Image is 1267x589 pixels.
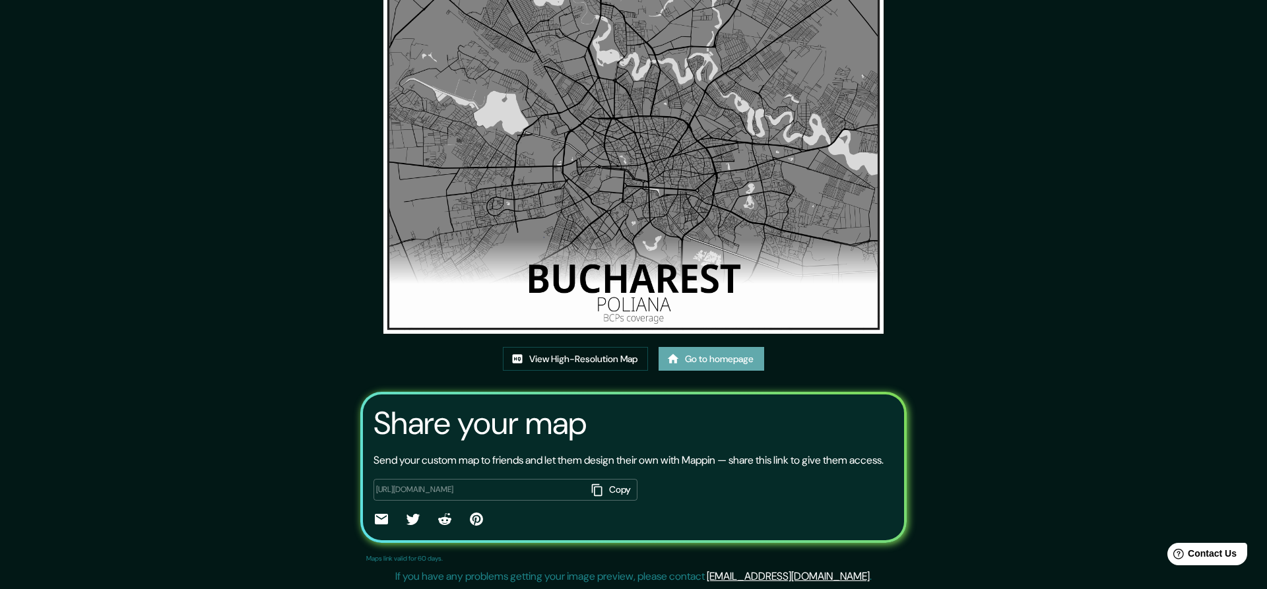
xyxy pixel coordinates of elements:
[1150,538,1252,574] iframe: Help widget launcher
[374,452,884,468] p: Send your custom map to friends and let them design their own with Mappin — share this link to gi...
[659,347,764,371] a: Go to homepage
[374,405,587,442] h3: Share your map
[366,553,443,563] p: Maps link valid for 60 days.
[503,347,648,371] a: View High-Resolution Map
[586,479,637,501] button: Copy
[395,569,872,584] p: If you have any problems getting your image preview, please contact .
[707,569,870,583] a: [EMAIL_ADDRESS][DOMAIN_NAME]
